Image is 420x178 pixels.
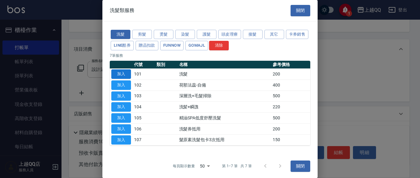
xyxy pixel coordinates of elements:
[160,41,184,50] button: FUNNOW
[133,79,155,91] td: 102
[178,79,271,91] td: 荷那法蕊-自備
[197,158,212,174] div: 50
[291,161,310,172] button: 關閉
[111,80,131,90] button: 加入
[133,134,155,145] td: 107
[133,113,155,124] td: 105
[209,41,229,50] button: 清除
[178,134,271,145] td: 髮原素洗髮包卡3次抵用
[155,61,177,69] th: 類別
[271,123,310,134] td: 200
[111,30,130,39] button: 洗髮
[111,102,131,112] button: 加入
[175,30,195,39] button: 染髮
[136,41,158,50] button: 贈品扣款
[291,5,310,16] button: 關閉
[111,135,131,145] button: 加入
[197,30,216,39] button: 護髮
[111,69,131,79] button: 加入
[178,69,271,80] td: 洗髮
[111,124,131,134] button: 加入
[271,134,310,145] td: 150
[178,113,271,124] td: 精油SPA低度舒壓洗髮
[133,91,155,102] td: 103
[185,41,208,50] button: GOMAJL
[271,69,310,80] td: 200
[264,30,284,39] button: 其它
[111,91,131,101] button: 加入
[271,102,310,113] td: 220
[173,163,195,169] p: 每頁顯示數量
[110,53,310,58] p: 7 筆服務
[110,7,134,14] span: 洗髮類服務
[218,30,241,39] button: 頭皮理療
[178,91,271,102] td: 深層洗+毛髮掃除
[271,113,310,124] td: 500
[132,30,152,39] button: 剪髮
[271,91,310,102] td: 500
[133,123,155,134] td: 106
[222,163,252,169] p: 第 1–7 筆 共 7 筆
[271,61,310,69] th: 參考價格
[111,41,134,50] button: LINE酷券
[133,61,155,69] th: 代號
[133,69,155,80] td: 101
[154,30,173,39] button: 燙髮
[178,61,271,69] th: 名稱
[133,102,155,113] td: 104
[271,79,310,91] td: 400
[178,102,271,113] td: 洗髪+瞬謢
[286,30,309,39] button: 卡券銷售
[111,113,131,123] button: 加入
[243,30,263,39] button: 接髮
[178,123,271,134] td: 洗髮券抵用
